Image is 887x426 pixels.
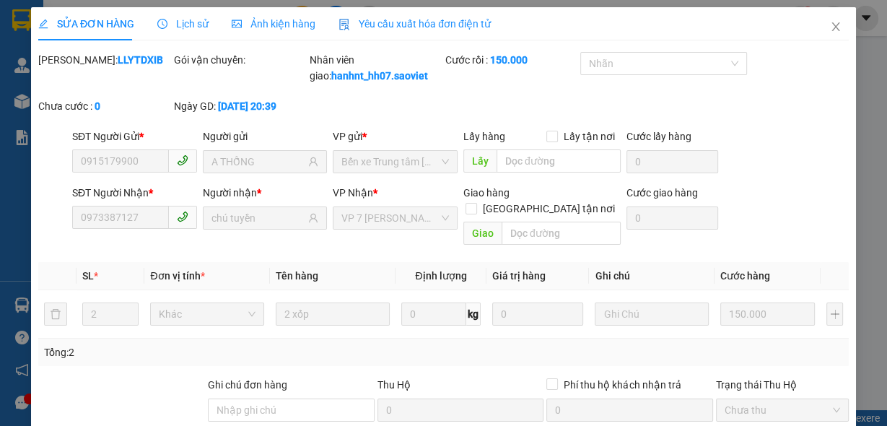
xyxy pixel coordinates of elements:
[341,151,449,173] span: Bến xe Trung tâm Lào Cai
[44,344,344,360] div: Tổng: 2
[208,379,287,391] label: Ghi chú đơn hàng
[150,270,204,282] span: Đơn vị tính
[477,201,621,217] span: [GEOGRAPHIC_DATA] tận nơi
[558,377,686,393] span: Phí thu hộ khách nhận trả
[72,185,197,201] div: SĐT Người Nhận
[416,270,467,282] span: Định lượng
[716,377,849,393] div: Trạng thái Thu Hộ
[72,129,197,144] div: SĐT Người Gửi
[308,157,318,167] span: user
[174,98,307,114] div: Ngày GD:
[157,18,209,30] span: Lịch sử
[333,129,458,144] div: VP gửi
[118,54,163,66] b: LLYTDXIB
[338,19,350,30] img: icon
[218,100,276,112] b: [DATE] 20:39
[830,21,842,32] span: close
[445,52,578,68] div: Cước rồi :
[38,18,134,30] span: SỬA ĐƠN HÀNG
[174,52,307,68] div: Gói vận chuyển:
[626,150,719,173] input: Cước lấy hàng
[38,52,171,68] div: [PERSON_NAME]:
[208,399,375,422] input: Ghi chú đơn hàng
[177,155,188,166] span: phone
[816,7,856,48] button: Close
[211,210,306,226] input: Tên người nhận
[44,303,67,326] button: delete
[276,270,318,282] span: Tên hàng
[331,70,428,82] b: hanhnt_hh07.saoviet
[463,149,497,173] span: Lấy
[626,187,698,199] label: Cước giao hàng
[589,262,715,290] th: Ghi chú
[232,19,242,29] span: picture
[203,129,328,144] div: Người gửi
[720,270,770,282] span: Cước hàng
[463,222,502,245] span: Giao
[38,98,171,114] div: Chưa cước :
[725,399,840,421] span: Chưa thu
[377,379,411,391] span: Thu Hộ
[177,211,188,222] span: phone
[595,303,709,326] input: Ghi Chú
[95,100,100,112] b: 0
[626,207,719,230] input: Cước giao hàng
[497,149,621,173] input: Dọc đường
[341,207,449,229] span: VP 7 Phạm Văn Đồng
[38,19,48,29] span: edit
[333,187,373,199] span: VP Nhận
[463,187,510,199] span: Giao hàng
[310,52,442,84] div: Nhân viên giao:
[203,185,328,201] div: Người nhận
[159,303,255,325] span: Khác
[502,222,621,245] input: Dọc đường
[558,129,621,144] span: Lấy tận nơi
[157,19,167,29] span: clock-circle
[492,270,546,282] span: Giá trị hàng
[463,131,505,142] span: Lấy hàng
[826,303,843,326] button: plus
[211,154,306,170] input: Tên người gửi
[490,54,528,66] b: 150.000
[466,303,481,326] span: kg
[232,18,315,30] span: Ảnh kiện hàng
[492,303,583,326] input: 0
[276,303,390,326] input: VD: Bàn, Ghế
[720,303,815,326] input: 0
[308,213,318,223] span: user
[338,18,491,30] span: Yêu cầu xuất hóa đơn điện tử
[626,131,691,142] label: Cước lấy hàng
[82,270,94,282] span: SL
